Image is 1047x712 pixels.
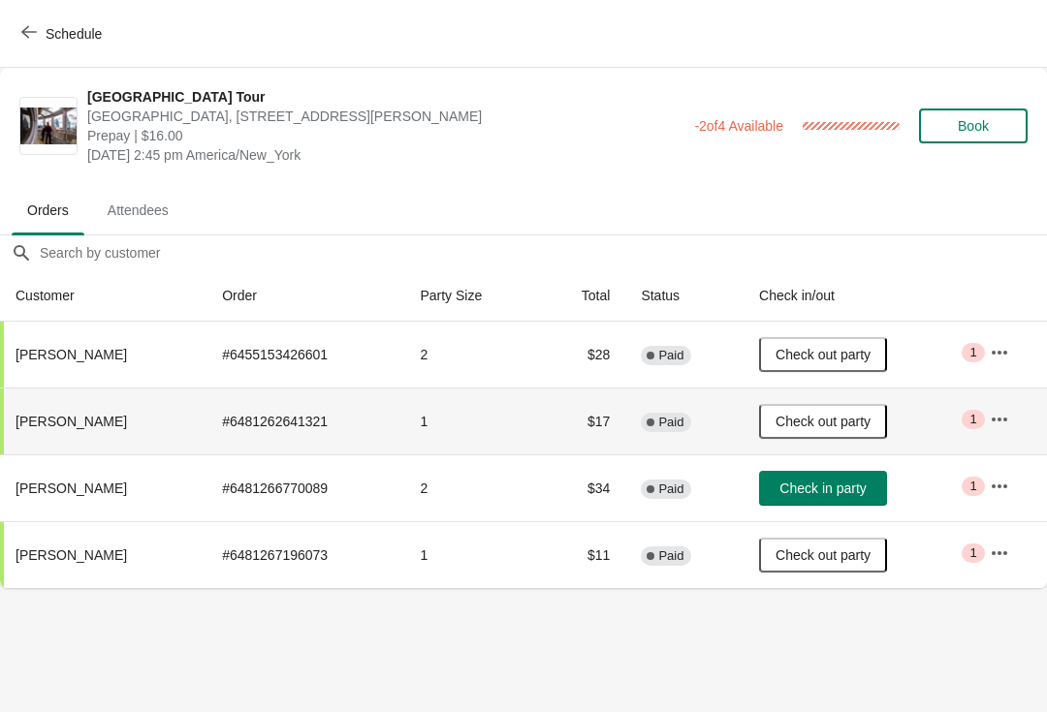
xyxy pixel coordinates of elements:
button: Check out party [759,538,887,573]
span: Schedule [46,26,102,42]
td: $34 [539,454,625,521]
span: Attendees [92,193,184,228]
span: Check out party [776,347,871,362]
span: Check out party [776,414,871,429]
input: Search by customer [39,235,1047,270]
span: [GEOGRAPHIC_DATA], [STREET_ADDRESS][PERSON_NAME] [87,107,684,126]
td: # 6455153426601 [206,322,404,387]
span: -2 of 4 Available [694,118,783,134]
span: [PERSON_NAME] [16,547,127,563]
span: 1 [969,412,976,427]
button: Check out party [759,404,887,439]
span: [DATE] 2:45 pm America/New_York [87,145,684,165]
td: $17 [539,387,625,454]
span: Prepay | $16.00 [87,126,684,145]
span: Orders [12,193,84,228]
th: Order [206,270,404,322]
th: Total [539,270,625,322]
span: Paid [658,481,683,497]
span: [PERSON_NAME] [16,414,127,429]
td: 1 [404,521,539,588]
button: Book [919,108,1028,143]
th: Check in/out [744,270,974,322]
button: Check out party [759,337,887,372]
span: [PERSON_NAME] [16,480,127,496]
button: Schedule [10,16,117,51]
span: [GEOGRAPHIC_DATA] Tour [87,87,684,107]
td: 1 [404,387,539,454]
td: 2 [404,454,539,521]
span: Check in party [779,480,866,496]
span: 1 [969,345,976,360]
td: # 6481267196073 [206,521,404,588]
span: 1 [969,545,976,561]
td: $11 [539,521,625,588]
span: 1 [969,479,976,494]
span: [PERSON_NAME] [16,347,127,362]
button: Check in party [759,471,887,506]
img: City Hall Tower Tour [20,108,77,145]
td: 2 [404,322,539,387]
td: # 6481266770089 [206,454,404,521]
td: $28 [539,322,625,387]
span: Paid [658,548,683,564]
span: Check out party [776,547,871,563]
td: # 6481262641321 [206,387,404,454]
span: Paid [658,348,683,363]
span: Paid [658,415,683,430]
th: Status [625,270,744,322]
th: Party Size [404,270,539,322]
span: Book [958,118,989,134]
